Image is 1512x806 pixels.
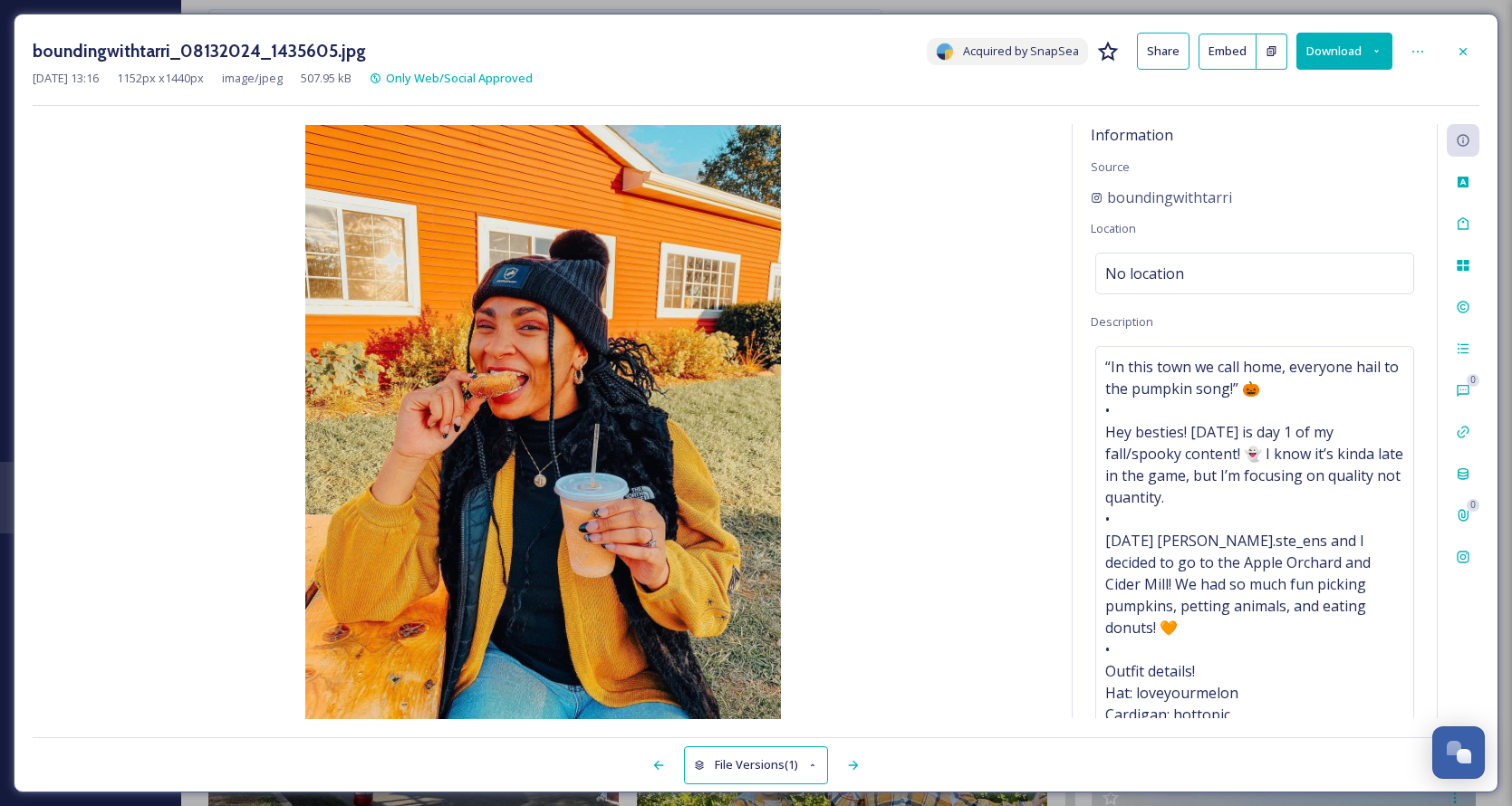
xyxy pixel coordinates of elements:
button: File Versions(1) [684,746,829,783]
span: 1152 px x 1440 px [117,70,204,87]
a: boundingwithtarri [1091,187,1232,208]
span: 507.95 kB [301,70,352,87]
button: Share [1137,33,1189,70]
button: Download [1296,33,1392,70]
img: snapsea-logo.png [936,43,954,61]
span: image/jpeg [222,70,283,87]
div: 0 [1467,499,1479,512]
span: Source [1091,158,1130,175]
span: boundingwithtarri [1107,187,1232,208]
span: Acquired by SnapSea [963,43,1079,60]
div: 0 [1467,374,1479,387]
img: 94ca2808e59b96fb200c364c127c9b417fe7f9b90d325304837cde6daf0573b5.jpg [33,125,1054,719]
span: No location [1105,263,1184,284]
span: Location [1091,220,1136,236]
button: Embed [1199,34,1257,70]
span: [DATE] 13:16 [33,70,99,87]
span: Description [1091,313,1153,330]
span: Information [1091,125,1173,145]
span: Only Web/Social Approved [386,70,533,86]
button: Open Chat [1432,726,1485,779]
h3: boundingwithtarri_08132024_1435605.jpg [33,38,366,64]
